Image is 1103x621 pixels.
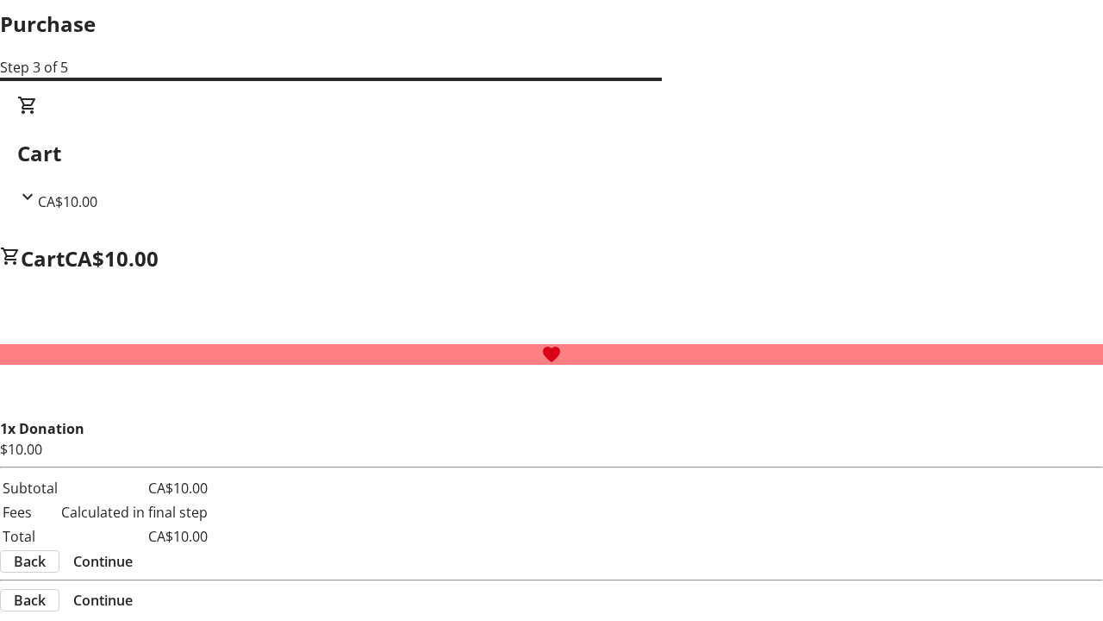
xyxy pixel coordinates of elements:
[21,244,65,273] span: Cart
[60,477,209,499] td: CA$10.00
[60,525,209,548] td: CA$10.00
[17,138,1086,169] h2: Cart
[60,501,209,524] td: Calculated in final step
[14,551,46,572] span: Back
[73,551,133,572] span: Continue
[2,477,59,499] td: Subtotal
[38,192,97,211] span: CA$10.00
[2,525,59,548] td: Total
[59,590,146,611] button: Continue
[14,590,46,611] span: Back
[17,95,1086,212] div: CartCA$10.00
[65,244,159,273] span: CA$10.00
[59,551,146,572] button: Continue
[2,501,59,524] td: Fees
[73,590,133,611] span: Continue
